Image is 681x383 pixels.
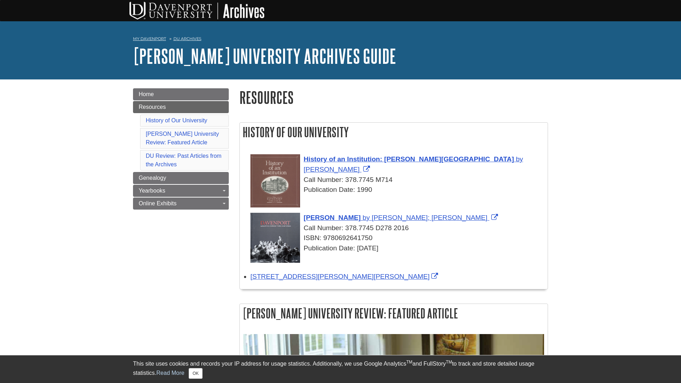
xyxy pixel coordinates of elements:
a: DU Review: Past Articles from the Archives [146,153,221,167]
div: This site uses cookies and records your IP address for usage statistics. Additionally, we use Goo... [133,360,548,379]
a: DU Archives [173,36,201,41]
h2: History of Our University [240,123,548,141]
span: Genealogy [139,175,166,181]
a: Home [133,88,229,100]
div: Call Number: 378.7745 D278 2016 [250,223,544,233]
span: Home [139,91,154,97]
a: Link opens in new window [250,273,440,280]
div: Publication Date: [DATE] [250,243,544,254]
h2: [PERSON_NAME] University Review: Featured Article [240,304,548,323]
a: Online Exhibits [133,198,229,210]
span: [PERSON_NAME]; [PERSON_NAME] [372,214,487,221]
span: Online Exhibits [139,200,177,206]
span: [PERSON_NAME] [304,214,361,221]
div: ISBN: 9780692641750 [250,233,544,243]
span: [PERSON_NAME] [304,166,360,173]
a: Resources [133,101,229,113]
sup: TM [406,360,412,365]
div: Guide Page Menu [133,88,229,210]
span: by [362,214,370,221]
div: Publication Date: 1990 [250,185,544,195]
img: DU Archives [129,2,264,20]
a: History of Our University [146,117,207,123]
span: by [516,155,523,163]
a: Yearbooks [133,185,229,197]
div: Call Number: 378.7745 M714 [250,175,544,185]
span: Resources [139,104,166,110]
a: [PERSON_NAME] University Review: Featured Article [146,131,219,145]
span: Yearbooks [139,188,165,194]
a: My Davenport [133,36,166,42]
a: Read More [156,370,184,376]
a: [PERSON_NAME] University Archives Guide [133,45,396,67]
h1: Resources [239,88,548,106]
button: Close [189,368,203,379]
nav: breadcrumb [133,34,548,45]
span: History of an Institution: [PERSON_NAME][GEOGRAPHIC_DATA] [304,155,514,163]
a: Link opens in new window [304,214,500,221]
a: Link opens in new window [304,155,523,173]
sup: TM [446,360,452,365]
a: Genealogy [133,172,229,184]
